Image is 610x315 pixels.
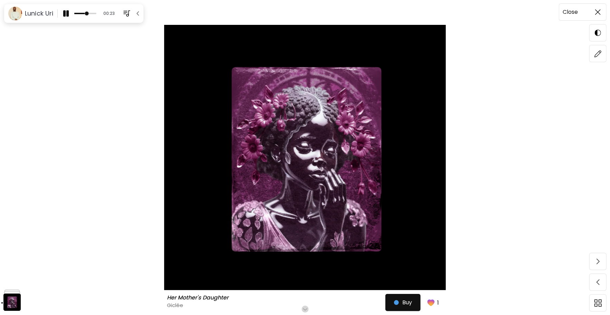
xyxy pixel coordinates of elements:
img: more [123,9,131,18]
span: Buy [394,298,412,307]
button: more [121,8,132,19]
h6: Her Mother's Daughter [167,294,230,301]
button: Buy [385,294,421,311]
button: favorites1 [421,294,443,312]
h6: 00:23 [101,10,117,17]
img: play [62,9,70,18]
h6: Close [563,8,578,17]
h4: Giclée [167,302,385,309]
img: close [134,10,141,17]
button: close [132,8,143,19]
img: favorites [426,298,436,307]
p: 1 [437,298,439,307]
h6: Lunick Uri [25,9,53,18]
button: play [60,8,72,19]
